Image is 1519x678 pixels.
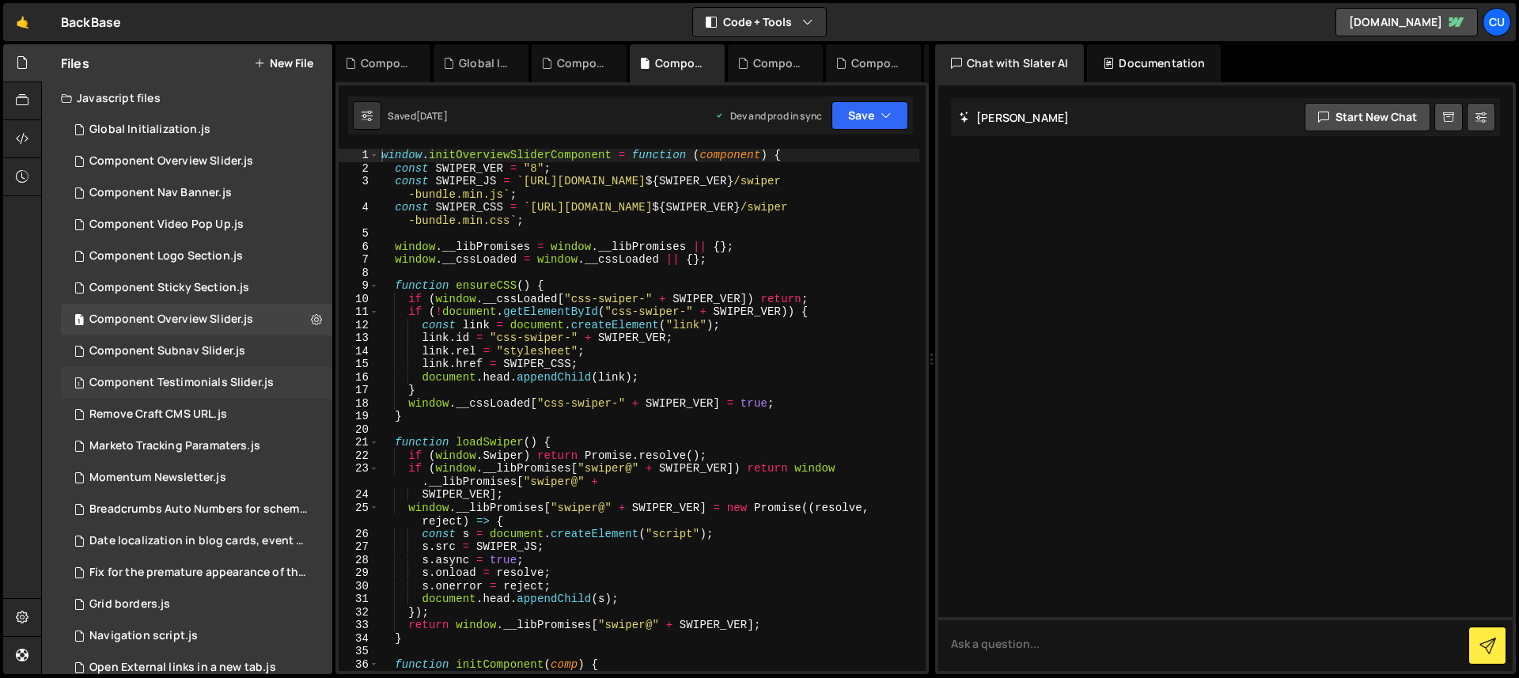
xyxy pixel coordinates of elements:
div: Component Overview Slider.js [89,154,253,169]
div: Component Overview Slider.js [655,55,706,71]
div: 16770/48029.js [61,525,338,557]
div: 16770/48077.js [61,494,338,525]
div: Open External links in a new tab.js [89,661,276,675]
div: Date localization in blog cards, event cards, etc.js [89,534,308,548]
div: Marketo Tracking Paramaters.js [89,439,260,453]
div: 35 [339,645,379,658]
button: Start new chat [1305,103,1430,131]
div: 30 [339,580,379,593]
div: 8 [339,267,379,280]
div: Chat with Slater AI [935,44,1084,82]
div: Component Subnav Slider.js [89,344,245,358]
div: Saved [388,109,448,123]
div: Breadcrumbs Auto Numbers for schema markup.js [89,502,308,517]
div: 2 [339,162,379,176]
div: 28 [339,554,379,567]
div: 16 [339,371,379,384]
div: 21 [339,436,379,449]
button: Code + Tools [693,8,826,36]
div: Javascript files [42,82,332,114]
div: 16770/48120.js [61,620,332,652]
div: Dev and prod in sync [714,109,822,123]
div: 34 [339,632,379,646]
div: Component Subnav Slider.js [753,55,804,71]
div: Component Testimonials Slider.js [851,55,902,71]
div: 1 [339,149,379,162]
div: Grid borders.js [89,597,170,612]
div: 4 [339,201,379,227]
div: Navigation script.js [89,629,198,643]
div: 10 [339,293,379,306]
div: Remove Craft CMS URL.js [89,407,227,422]
div: Component Logo Section.js [89,249,243,263]
div: 12 [339,319,379,332]
div: 16770/48205.js [61,304,332,335]
div: 16770/48348.js [61,209,332,241]
a: 🤙 [3,3,42,41]
div: Global Initialization.js [459,55,509,71]
span: 1 [74,378,84,391]
div: 15 [339,358,379,371]
div: Component Logo Section.js [557,55,608,71]
div: 16770/48203.js [61,146,332,177]
div: 23 [339,462,379,488]
div: Component Nav Banner.js [89,186,232,200]
div: 18 [339,397,379,411]
div: Momentum Newsletter.js [89,471,226,485]
div: 16770/48166.js [61,462,332,494]
h2: Files [61,55,89,72]
div: Component Sticky Section.js [89,281,249,295]
div: Documentation [1087,44,1221,82]
div: 16770/48124.js [61,114,332,146]
div: 25 [339,502,379,528]
div: 16770/48030.js [61,557,338,589]
div: [DATE] [416,109,448,123]
div: 16770/48214.js [61,241,332,272]
a: [DOMAIN_NAME] [1335,8,1478,36]
div: 20 [339,423,379,437]
h2: [PERSON_NAME] [959,110,1069,125]
div: 16770/48197.js [61,367,332,399]
div: 16770/48028.js [61,272,332,304]
div: 16770/48198.js [61,335,332,367]
div: 36 [339,658,379,672]
div: Global Initialization.js [89,123,210,137]
div: 29 [339,566,379,580]
div: 14 [339,345,379,358]
div: 7 [339,253,379,267]
div: 5 [339,227,379,241]
a: Cu [1483,8,1511,36]
div: Fix for the premature appearance of the filter tag.js [89,566,308,580]
div: 26 [339,528,379,541]
div: 9 [339,279,379,293]
div: 16770/48252.js [61,399,332,430]
div: 24 [339,488,379,502]
div: 16770/48076.js [61,589,332,620]
div: 22 [339,449,379,463]
div: Component Overview Slider.js [361,55,411,71]
div: 13 [339,331,379,345]
div: 31 [339,593,379,606]
div: 33 [339,619,379,632]
div: 16770/48157.js [61,430,332,462]
div: 19 [339,410,379,423]
div: 32 [339,606,379,619]
button: New File [254,57,313,70]
div: 17 [339,384,379,397]
div: 16770/48346.js [61,177,332,209]
button: Save [831,101,908,130]
div: 27 [339,540,379,554]
span: 1 [74,315,84,328]
div: 3 [339,175,379,201]
div: Component Testimonials Slider.js [89,376,274,390]
div: 6 [339,241,379,254]
div: Component Overview Slider.js [89,312,253,327]
div: Component Video Pop Up.js [89,218,244,232]
div: 11 [339,305,379,319]
div: BackBase [61,13,121,32]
